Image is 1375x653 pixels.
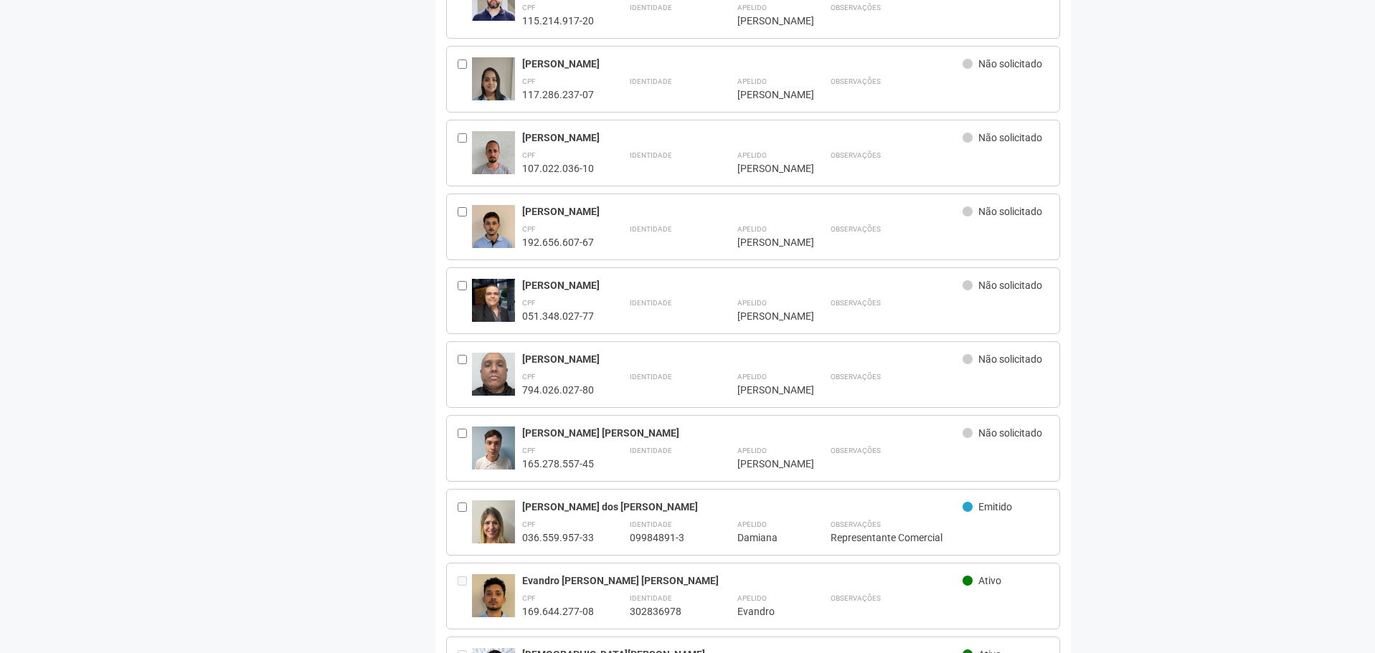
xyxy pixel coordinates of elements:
[978,58,1042,70] span: Não solicitado
[737,225,767,233] strong: Apelido
[472,205,515,258] img: user.jpg
[472,353,515,396] img: user.jpg
[737,605,795,618] div: Evandro
[831,531,1049,544] div: Representante Comercial
[831,299,881,307] strong: Observações
[522,594,536,602] strong: CPF
[831,447,881,454] strong: Observações
[522,131,963,144] div: [PERSON_NAME]
[737,4,767,11] strong: Apelido
[522,4,536,11] strong: CPF
[737,236,795,249] div: [PERSON_NAME]
[737,531,795,544] div: Damiana
[831,4,881,11] strong: Observações
[472,131,515,179] img: user.jpg
[630,225,672,233] strong: Identidade
[522,500,963,513] div: [PERSON_NAME] dos [PERSON_NAME]
[522,574,963,587] div: Evandro [PERSON_NAME] [PERSON_NAME]
[737,383,795,396] div: [PERSON_NAME]
[522,457,594,470] div: 165.278.557-45
[630,605,701,618] div: 302836978
[737,594,767,602] strong: Apelido
[978,427,1042,439] span: Não solicitado
[522,88,594,101] div: 117.286.237-07
[630,594,672,602] strong: Identidade
[831,77,881,85] strong: Observações
[522,531,594,544] div: 036.559.957-33
[831,594,881,602] strong: Observações
[978,206,1042,217] span: Não solicitado
[978,132,1042,143] span: Não solicitado
[522,279,963,292] div: [PERSON_NAME]
[831,373,881,381] strong: Observações
[472,500,515,558] img: user.jpg
[630,299,672,307] strong: Identidade
[737,14,795,27] div: [PERSON_NAME]
[522,225,536,233] strong: CPF
[522,426,963,439] div: [PERSON_NAME] [PERSON_NAME]
[737,373,767,381] strong: Apelido
[737,457,795,470] div: [PERSON_NAME]
[522,353,963,366] div: [PERSON_NAME]
[522,299,536,307] strong: CPF
[472,279,515,322] img: user.jpg
[472,426,515,470] img: user.jpg
[522,57,963,70] div: [PERSON_NAME]
[630,373,672,381] strong: Identidade
[472,57,515,151] img: user.jpg
[522,310,594,323] div: 051.348.027-77
[737,299,767,307] strong: Apelido
[978,575,1001,586] span: Ativo
[737,310,795,323] div: [PERSON_NAME]
[737,88,795,101] div: [PERSON_NAME]
[630,531,701,544] div: 09984891-3
[831,151,881,159] strong: Observações
[978,501,1012,513] span: Emitido
[522,520,536,528] strong: CPF
[522,162,594,175] div: 107.022.036-10
[978,353,1042,365] span: Não solicitado
[737,151,767,159] strong: Apelido
[630,151,672,159] strong: Identidade
[630,77,672,85] strong: Identidade
[472,574,515,631] img: user.jpg
[522,151,536,159] strong: CPF
[522,77,536,85] strong: CPF
[522,605,594,618] div: 169.644.277-08
[831,520,881,528] strong: Observações
[522,236,594,249] div: 192.656.607-67
[737,77,767,85] strong: Apelido
[737,520,767,528] strong: Apelido
[522,383,594,396] div: 794.026.027-80
[630,4,672,11] strong: Identidade
[522,373,536,381] strong: CPF
[737,162,795,175] div: [PERSON_NAME]
[458,574,472,618] div: Entre em contato com a Aministração para solicitar o cancelamento ou 2a via
[522,14,594,27] div: 115.214.917-20
[630,447,672,454] strong: Identidade
[737,447,767,454] strong: Apelido
[522,447,536,454] strong: CPF
[831,225,881,233] strong: Observações
[978,280,1042,291] span: Não solicitado
[522,205,963,218] div: [PERSON_NAME]
[630,520,672,528] strong: Identidade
